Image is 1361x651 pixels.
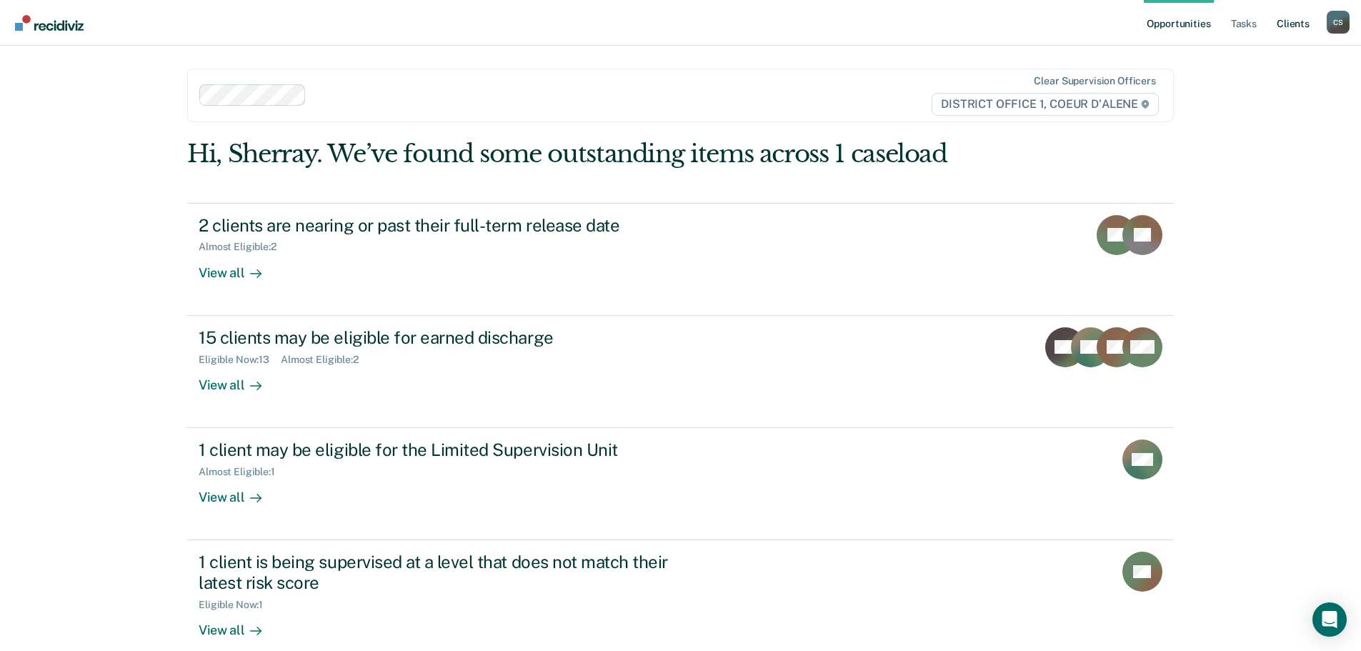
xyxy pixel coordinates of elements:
a: 1 client may be eligible for the Limited Supervision UnitAlmost Eligible:1View all [187,428,1174,540]
div: Eligible Now : 13 [199,354,281,366]
a: 2 clients are nearing or past their full-term release dateAlmost Eligible:2View all [187,203,1174,316]
button: Profile dropdown button [1327,11,1350,34]
div: Almost Eligible : 2 [281,354,370,366]
div: Almost Eligible : 2 [199,241,288,253]
div: Clear supervision officers [1034,75,1155,87]
div: View all [199,253,279,281]
div: View all [199,478,279,506]
div: 1 client may be eligible for the Limited Supervision Unit [199,439,700,460]
div: C S [1327,11,1350,34]
div: 1 client is being supervised at a level that does not match their latest risk score [199,552,700,593]
div: View all [199,611,279,639]
span: DISTRICT OFFICE 1, COEUR D'ALENE [932,93,1159,116]
div: Eligible Now : 1 [199,599,274,611]
div: Almost Eligible : 1 [199,466,286,478]
div: 15 clients may be eligible for earned discharge [199,327,700,348]
div: View all [199,365,279,393]
div: Hi, Sherray. We’ve found some outstanding items across 1 caseload [187,139,977,169]
div: Open Intercom Messenger [1312,602,1347,637]
div: 2 clients are nearing or past their full-term release date [199,215,700,236]
img: Recidiviz [15,15,84,31]
a: 15 clients may be eligible for earned dischargeEligible Now:13Almost Eligible:2View all [187,316,1174,428]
